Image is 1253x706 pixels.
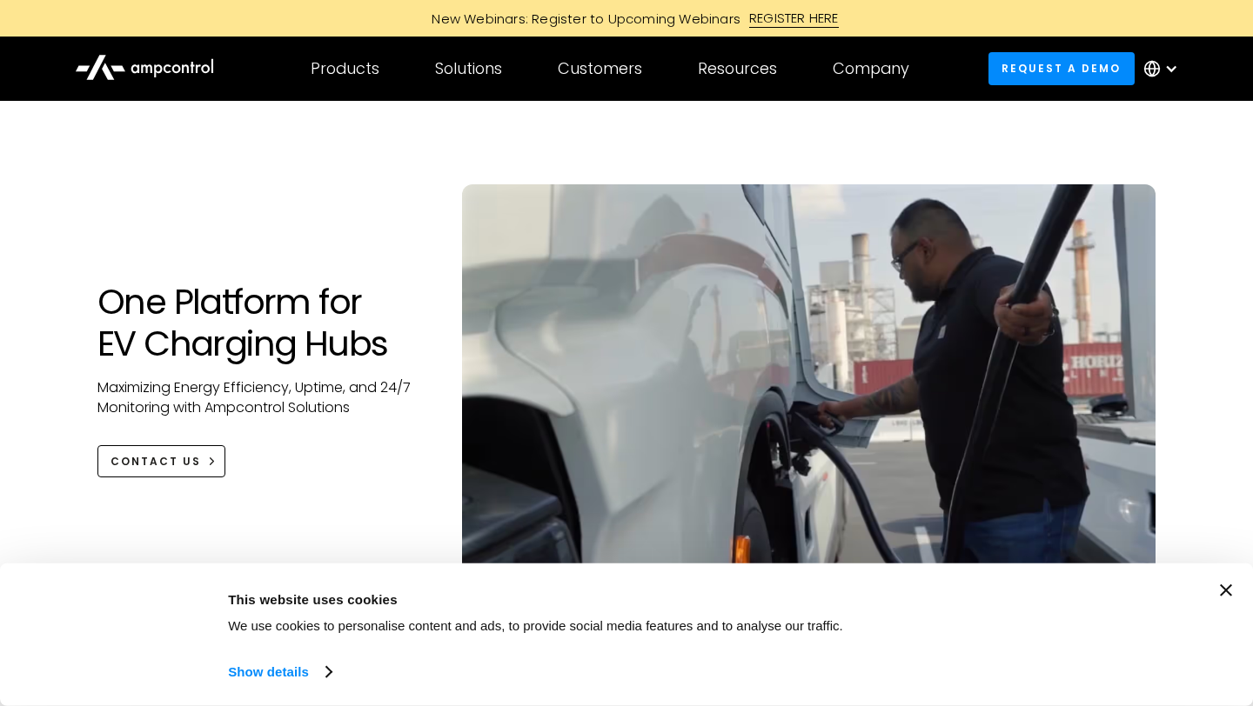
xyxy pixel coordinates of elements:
[698,59,777,78] div: Resources
[235,9,1018,28] a: New Webinars: Register to Upcoming WebinarsREGISTER HERE
[558,59,642,78] div: Customers
[97,378,427,417] p: Maximizing Energy Efficiency, Uptime, and 24/7 Monitoring with Ampcontrol Solutions
[1220,584,1232,596] button: Close banner
[833,59,909,78] div: Company
[228,659,331,685] a: Show details
[311,59,379,78] div: Products
[228,618,843,633] span: We use cookies to personalise content and ads, to provide social media features and to analyse ou...
[97,445,225,477] a: CONTACT US
[228,589,919,609] div: This website uses cookies
[988,52,1135,84] a: Request a demo
[414,10,749,28] div: New Webinars: Register to Upcoming Webinars
[939,584,1188,635] button: Okay
[749,9,839,28] div: REGISTER HERE
[435,59,502,78] div: Solutions
[97,281,427,364] h1: One Platform for EV Charging Hubs
[111,454,201,470] div: CONTACT US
